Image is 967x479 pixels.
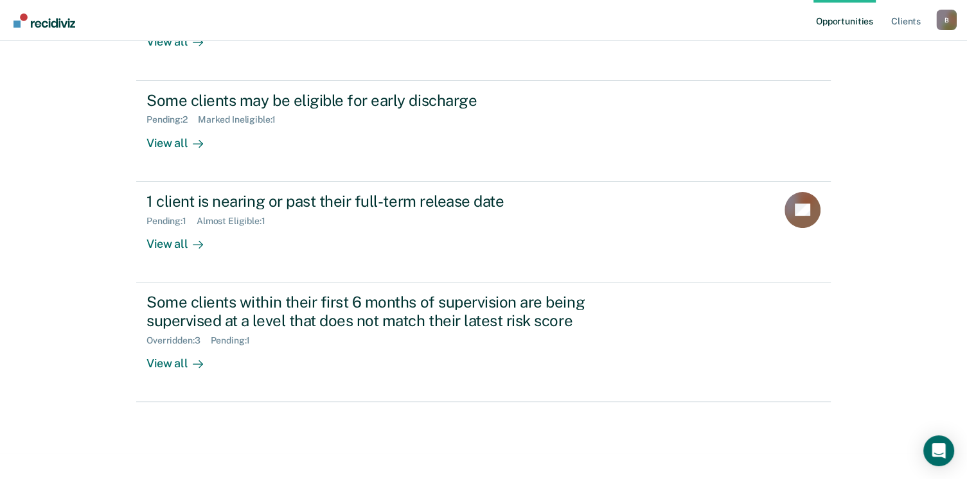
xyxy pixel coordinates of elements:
[146,226,218,251] div: View all
[146,125,218,150] div: View all
[136,283,831,402] a: Some clients within their first 6 months of supervision are being supervised at a level that does...
[146,335,210,346] div: Overridden : 3
[198,114,286,125] div: Marked Ineligible : 1
[146,114,198,125] div: Pending : 2
[146,345,218,370] div: View all
[136,81,831,182] a: Some clients may be eligible for early dischargePending:2Marked Ineligible:1View all
[146,293,598,330] div: Some clients within their first 6 months of supervision are being supervised at a level that does...
[146,91,598,110] div: Some clients may be eligible for early discharge
[146,192,598,211] div: 1 client is nearing or past their full-term release date
[13,13,75,28] img: Recidiviz
[197,216,276,227] div: Almost Eligible : 1
[146,216,197,227] div: Pending : 1
[136,182,831,283] a: 1 client is nearing or past their full-term release datePending:1Almost Eligible:1View all
[936,10,957,30] div: B
[923,435,954,466] div: Open Intercom Messenger
[210,335,260,346] div: Pending : 1
[936,10,957,30] button: Profile dropdown button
